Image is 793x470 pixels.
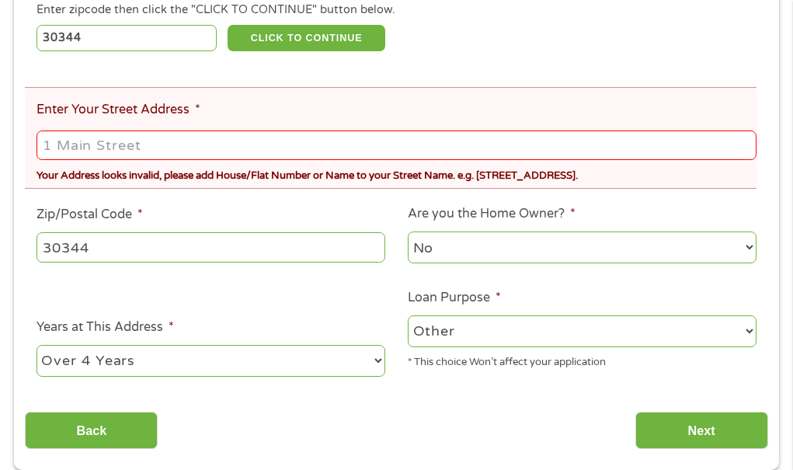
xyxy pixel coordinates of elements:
input: Enter Zipcode (e.g 01510) [37,25,217,51]
div: Enter zipcode then click the "CLICK TO CONTINUE" button below. [37,2,756,19]
div: Your Address looks invalid, please add House/Flat Number or Name to your Street Name. e.g. [STREE... [37,163,756,184]
label: Are you the Home Owner? [408,206,576,222]
button: CLICK TO CONTINUE [228,25,385,51]
label: Years at This Address [37,319,174,336]
input: Back [25,412,158,450]
input: 1 Main Street [37,131,756,160]
label: Enter Your Street Address [37,102,200,118]
div: * This choice Won’t affect your application [408,350,756,371]
label: Zip/Postal Code [37,207,143,223]
label: Loan Purpose [408,290,501,306]
input: Next [635,412,768,450]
